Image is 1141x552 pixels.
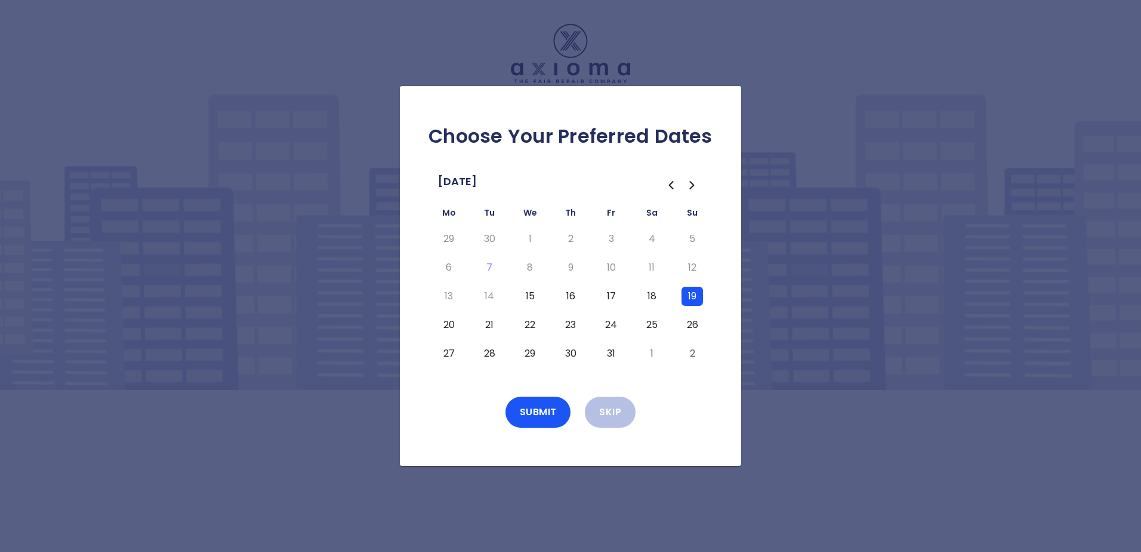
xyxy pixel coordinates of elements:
button: Friday, October 24th, 2025 [600,315,622,335]
th: Tuesday [469,206,510,225]
img: Logo [511,24,630,83]
th: Thursday [550,206,591,225]
button: Thursday, October 9th, 2025 [560,258,581,277]
button: Submit [505,397,571,428]
button: Friday, October 17th, 2025 [600,287,622,306]
button: Friday, October 10th, 2025 [600,258,622,277]
button: Go to the Previous Month [660,174,681,196]
table: October 2025 [428,206,713,368]
button: Saturday, October 25th, 2025 [641,315,662,335]
button: Wednesday, October 22nd, 2025 [519,315,541,335]
button: Monday, October 6th, 2025 [438,258,460,277]
button: Thursday, October 23rd, 2025 [560,315,581,335]
button: Friday, October 3rd, 2025 [600,229,622,249]
h2: Choose Your Preferred Dates [419,124,722,148]
button: Today, Tuesday, October 7th, 2025 [479,258,500,277]
button: Wednesday, October 8th, 2025 [519,258,541,277]
button: Tuesday, September 30th, 2025 [479,229,500,249]
th: Saturday [631,206,672,225]
button: Tuesday, October 14th, 2025 [479,287,500,306]
button: Monday, October 20th, 2025 [438,315,460,335]
button: Monday, October 27th, 2025 [438,344,460,363]
button: Thursday, October 16th, 2025 [560,287,581,306]
button: Tuesday, October 21st, 2025 [479,315,500,335]
button: Saturday, October 18th, 2025 [641,287,662,306]
button: Wednesday, October 15th, 2025 [519,287,541,306]
button: Wednesday, October 1st, 2025 [519,229,541,249]
button: Monday, September 29th, 2025 [438,229,460,249]
button: Friday, October 31st, 2025 [600,344,622,363]
th: Wednesday [510,206,550,225]
button: Skip [585,397,636,428]
button: Thursday, October 30th, 2025 [560,344,581,363]
th: Friday [591,206,631,225]
button: Wednesday, October 29th, 2025 [519,344,541,363]
button: Tuesday, October 28th, 2025 [479,344,500,363]
th: Sunday [672,206,713,225]
th: Monday [428,206,469,225]
button: Saturday, October 11th, 2025 [641,258,662,277]
button: Saturday, November 1st, 2025 [641,344,662,363]
button: Go to the Next Month [681,174,703,196]
button: Thursday, October 2nd, 2025 [560,229,581,249]
button: Sunday, November 2nd, 2025 [681,344,703,363]
button: Sunday, October 26th, 2025 [681,315,703,335]
button: Sunday, October 19th, 2025, selected [681,287,703,306]
button: Sunday, October 12th, 2025 [681,258,703,277]
span: [DATE] [438,172,477,191]
button: Sunday, October 5th, 2025 [681,229,703,249]
button: Saturday, October 4th, 2025 [641,229,662,249]
button: Monday, October 13th, 2025 [438,287,460,306]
